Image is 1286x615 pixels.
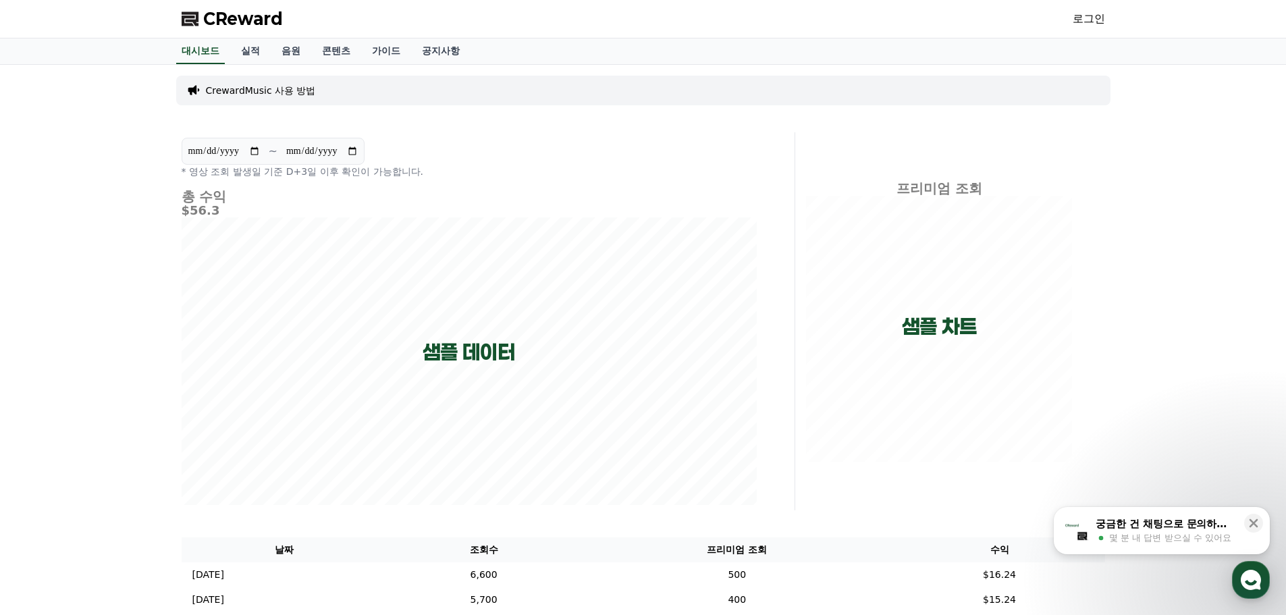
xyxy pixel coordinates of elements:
[43,448,51,459] span: 홈
[580,587,894,612] td: 400
[269,143,277,159] p: ~
[182,189,757,204] h4: 총 수익
[423,340,515,365] p: 샘플 데이터
[192,568,224,582] p: [DATE]
[174,428,259,462] a: 설정
[411,38,471,64] a: 공지사항
[387,562,580,587] td: 6,600
[176,38,225,64] a: 대시보드
[192,593,224,607] p: [DATE]
[206,84,316,97] a: CrewardMusic 사용 방법
[209,448,225,459] span: 설정
[1073,11,1105,27] a: 로그인
[894,562,1105,587] td: $16.24
[311,38,361,64] a: 콘텐츠
[4,428,89,462] a: 홈
[894,537,1105,562] th: 수익
[89,428,174,462] a: 대화
[902,315,977,339] p: 샘플 차트
[894,587,1105,612] td: $15.24
[580,562,894,587] td: 500
[182,8,283,30] a: CReward
[387,587,580,612] td: 5,700
[124,449,140,460] span: 대화
[387,537,580,562] th: 조회수
[271,38,311,64] a: 음원
[580,537,894,562] th: 프리미엄 조회
[182,537,388,562] th: 날짜
[806,181,1073,196] h4: 프리미엄 조회
[203,8,283,30] span: CReward
[361,38,411,64] a: 가이드
[182,204,757,217] h5: $56.3
[230,38,271,64] a: 실적
[182,165,757,178] p: * 영상 조회 발생일 기준 D+3일 이후 확인이 가능합니다.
